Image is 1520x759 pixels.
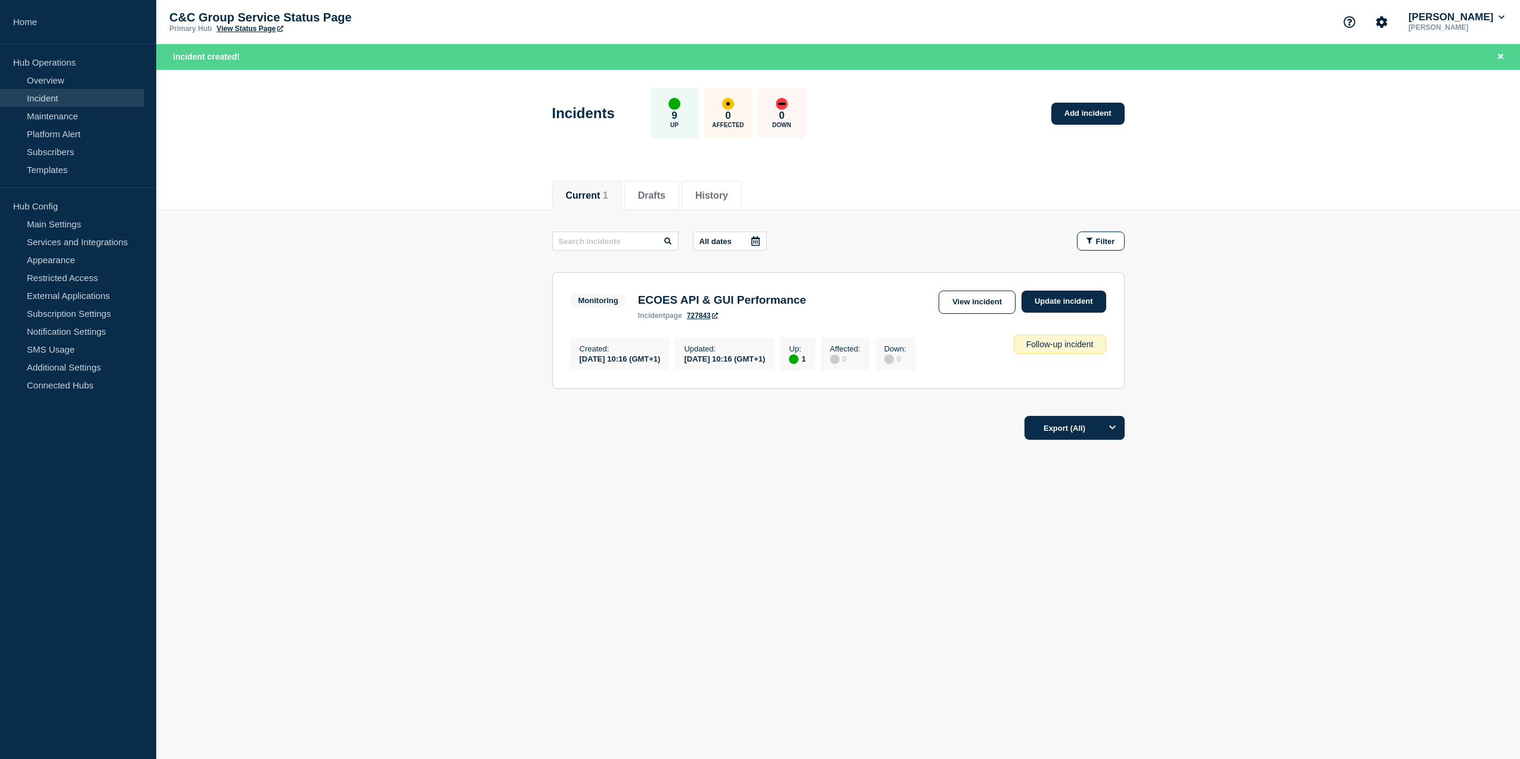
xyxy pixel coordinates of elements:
p: [PERSON_NAME] [1406,23,1507,32]
p: Affected : [830,344,860,353]
p: Up [670,122,679,128]
button: All dates [693,232,767,251]
p: Up : [789,344,806,353]
div: down [776,98,788,110]
button: Close banner [1493,50,1508,64]
span: Incident created! [173,52,240,61]
button: Current 1 [566,190,608,201]
a: Add incident [1051,103,1125,125]
p: 9 [671,110,677,122]
a: 727843 [687,311,718,320]
div: disabled [884,354,894,364]
button: [PERSON_NAME] [1406,11,1507,23]
span: Filter [1096,237,1115,246]
p: Affected [712,122,744,128]
div: [DATE] 10:16 (GMT+1) [580,353,661,363]
span: incident [638,311,665,320]
button: Drafts [638,190,665,201]
button: Options [1101,416,1125,440]
button: Account settings [1369,10,1394,35]
p: C&C Group Service Status Page [169,11,408,24]
p: Created : [580,344,661,353]
p: 0 [779,110,784,122]
button: Filter [1077,232,1125,251]
p: 0 [725,110,730,122]
div: disabled [830,354,840,364]
button: History [695,190,728,201]
button: Export (All) [1024,416,1125,440]
p: Down : [884,344,906,353]
div: 0 [884,353,906,364]
div: up [668,98,680,110]
div: affected [722,98,734,110]
div: 1 [789,353,806,364]
h3: ECOES API & GUI Performance [638,294,806,307]
input: Search incidents [552,232,679,251]
a: Update incident [1021,291,1106,313]
span: Monitoring [571,294,626,307]
div: [DATE] 10:16 (GMT+1) [684,353,765,363]
div: up [789,354,798,364]
p: Updated : [684,344,765,353]
button: Support [1337,10,1362,35]
div: 0 [830,353,860,364]
p: page [638,311,682,320]
a: View Status Page [216,24,283,33]
p: Down [772,122,791,128]
h1: Incidents [552,105,615,122]
p: Primary Hub [169,24,212,33]
p: All dates [699,237,732,246]
span: 1 [603,190,608,200]
div: Follow-up incident [1014,335,1106,354]
a: View incident [939,291,1016,314]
